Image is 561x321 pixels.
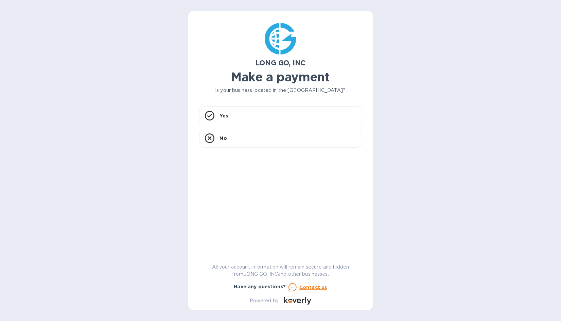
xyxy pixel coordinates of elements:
[199,70,362,84] h1: Make a payment
[220,135,227,142] p: No
[299,285,327,290] u: Contact us
[234,284,286,289] b: Have any questions?
[199,263,362,278] p: All your account information will remain secure and hidden from LONG GO, INC and other businesses.
[250,297,279,304] p: Powered by
[220,112,228,119] p: Yes
[199,87,362,94] p: Is your business located in the [GEOGRAPHIC_DATA]?
[256,59,306,67] b: LONG GO, INC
